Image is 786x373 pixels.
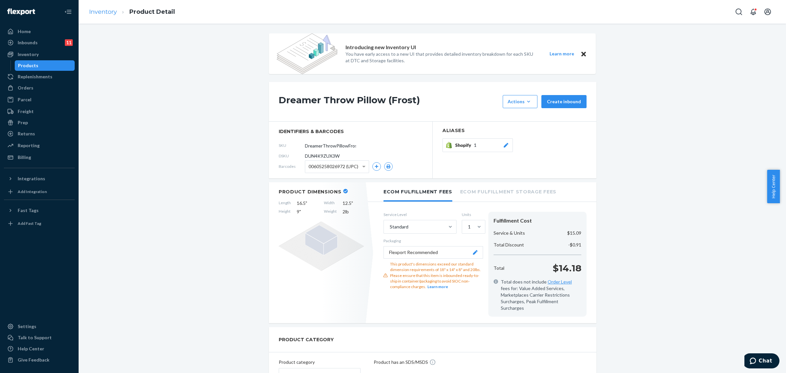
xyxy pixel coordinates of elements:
[18,51,39,58] div: Inventory
[390,224,408,230] div: Standard
[508,98,533,105] div: Actions
[767,170,780,203] button: Help Center
[18,207,39,214] div: Fast Tags
[18,142,40,149] div: Reporting
[279,200,291,206] span: Length
[18,62,38,69] div: Products
[4,140,75,151] a: Reporting
[324,208,337,215] span: Weight
[18,39,38,46] div: Inbounds
[4,26,75,37] a: Home
[442,138,513,152] button: Shopify1
[4,218,75,229] a: Add Fast Tag
[427,284,448,289] button: Learn more
[4,117,75,128] a: Prep
[18,175,45,182] div: Integrations
[384,182,452,202] li: Ecom Fulfillment Fees
[503,95,537,108] button: Actions
[343,208,364,215] span: 2 lb
[384,212,457,217] label: Service Level
[7,9,35,15] img: Flexport logo
[494,265,504,271] p: Total
[4,94,75,105] a: Parcel
[65,39,73,46] div: 11
[18,221,41,226] div: Add Fast Tag
[553,262,581,275] p: $14.18
[494,230,525,236] p: Service & Units
[4,83,75,93] a: Orders
[4,37,75,48] a: Inbounds11
[732,5,745,18] button: Open Search Box
[4,186,75,197] a: Add Integration
[279,189,342,195] h2: Product Dimensions
[129,8,175,15] a: Product Detail
[279,95,499,108] h1: Dreamer Throw Pillow (Frost)
[279,359,361,365] p: Product category
[568,242,581,248] p: -$0.91
[442,128,587,133] h2: Aliases
[541,95,587,108] button: Create inbound
[548,279,572,285] a: Order Level
[4,332,75,343] button: Talk to Support
[4,152,75,163] a: Billing
[279,164,305,169] span: Barcodes
[279,334,334,345] h2: PRODUCT CATEGORY
[279,208,291,215] span: Height
[389,224,390,230] input: Standard
[351,200,353,206] span: "
[279,128,422,135] span: identifiers & barcodes
[18,154,31,161] div: Billing
[747,5,760,18] button: Open notifications
[18,130,35,137] div: Returns
[279,153,305,159] span: DSKU
[18,189,47,194] div: Add Integration
[279,143,305,148] span: SKU
[346,51,537,64] p: You have early access to a new UI that provides detailed inventory breakdown for each SKU at DTC ...
[579,50,588,58] button: Close
[474,142,477,148] span: 1
[4,71,75,82] a: Replenishments
[18,323,36,330] div: Settings
[460,182,556,200] li: Ecom Fulfillment Storage Fees
[494,242,524,248] p: Total Discount
[501,279,581,311] span: Total does not include fees for: Value Added Services, Marketplaces Carrier Restrictions Surcharg...
[4,173,75,184] button: Integrations
[462,212,483,217] label: Units
[62,5,75,18] button: Close Navigation
[4,106,75,117] a: Freight
[455,142,474,148] span: Shopify
[18,28,31,35] div: Home
[18,334,52,341] div: Talk to Support
[18,357,49,363] div: Give Feedback
[306,200,307,206] span: "
[343,200,364,206] span: 12.5
[18,119,28,126] div: Prep
[494,217,581,225] div: Fulfillment Cost
[18,108,34,115] div: Freight
[18,85,33,91] div: Orders
[346,44,416,51] p: Introducing new Inventory UI
[18,96,31,103] div: Parcel
[309,161,358,172] span: 00605258026972 (UPC)
[4,321,75,332] a: Settings
[761,5,774,18] button: Open account menu
[468,224,471,230] div: 1
[374,359,428,365] p: Product has an SDS/MSDS
[4,355,75,365] button: Give Feedback
[744,353,779,370] iframe: Opens a widget where you can chat to one of our agents
[18,345,44,352] div: Help Center
[89,8,117,15] a: Inventory
[4,344,75,354] a: Help Center
[4,128,75,139] a: Returns
[4,49,75,60] a: Inventory
[15,60,75,71] a: Products
[305,153,340,159] span: DUN4K9ZUX3W
[299,209,301,214] span: "
[297,208,318,215] span: 9
[324,200,337,206] span: Width
[384,238,483,244] p: Packaging
[84,2,180,22] ol: breadcrumbs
